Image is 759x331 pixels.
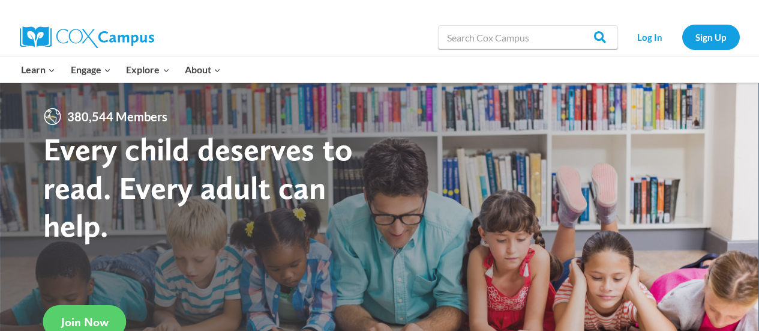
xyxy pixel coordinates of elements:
[71,62,111,77] span: Engage
[14,57,229,82] nav: Primary Navigation
[62,107,172,126] span: 380,544 Members
[20,26,154,48] img: Cox Campus
[61,315,109,329] span: Join Now
[682,25,740,49] a: Sign Up
[21,62,55,77] span: Learn
[126,62,169,77] span: Explore
[624,25,740,49] nav: Secondary Navigation
[185,62,221,77] span: About
[624,25,676,49] a: Log In
[43,130,353,244] strong: Every child deserves to read. Every adult can help.
[438,25,618,49] input: Search Cox Campus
